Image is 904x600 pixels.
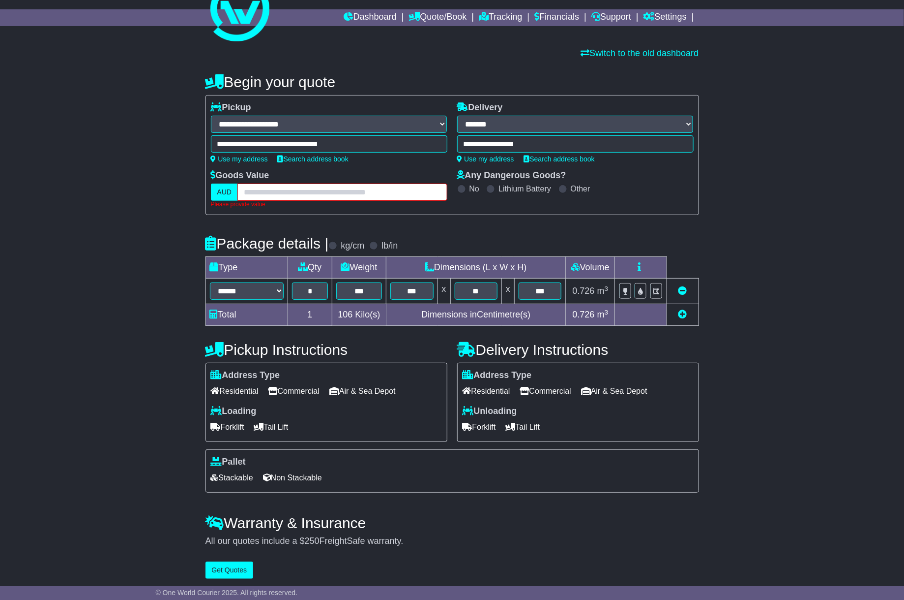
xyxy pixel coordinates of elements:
label: Other [571,184,590,193]
span: Air & Sea Depot [329,383,396,399]
label: Unloading [463,406,517,417]
div: Please provide value [211,201,447,208]
span: Forklift [211,419,244,435]
span: 106 [338,310,353,319]
span: Forklift [463,419,496,435]
span: 0.726 [573,286,595,296]
h4: Package details | [205,235,329,252]
sup: 3 [605,285,609,292]
a: Support [591,9,631,26]
td: 1 [288,304,332,326]
span: 250 [305,536,320,546]
h4: Delivery Instructions [457,342,699,358]
label: Loading [211,406,257,417]
label: Pickup [211,102,251,113]
td: Dimensions in Centimetre(s) [386,304,566,326]
a: Settings [643,9,687,26]
sup: 3 [605,309,609,316]
a: Remove this item [678,286,687,296]
h4: Pickup Instructions [205,342,447,358]
a: Dashboard [344,9,397,26]
a: Search address book [278,155,349,163]
span: © One World Courier 2025. All rights reserved. [156,589,298,597]
div: All our quotes include a $ FreightSafe warranty. [205,536,699,547]
label: Pallet [211,457,246,468]
td: Qty [288,257,332,279]
label: Address Type [211,370,280,381]
td: Total [205,304,288,326]
span: Non Stackable [263,470,322,485]
span: Tail Lift [254,419,289,435]
span: m [597,286,609,296]
span: Commercial [520,383,571,399]
button: Get Quotes [205,562,254,579]
h4: Begin your quote [205,74,699,90]
a: Add new item [678,310,687,319]
td: Kilo(s) [332,304,386,326]
span: Residential [463,383,510,399]
a: Tracking [479,9,522,26]
h4: Warranty & Insurance [205,515,699,531]
td: Volume [566,257,615,279]
label: Goods Value [211,170,269,181]
label: Any Dangerous Goods? [457,170,566,181]
td: x [437,279,450,304]
a: Use my address [457,155,514,163]
a: Switch to the old dashboard [581,48,699,58]
a: Financials [534,9,579,26]
span: Tail Lift [506,419,540,435]
label: kg/cm [341,241,364,252]
a: Quote/Book [408,9,467,26]
a: Search address book [524,155,595,163]
label: lb/in [381,241,398,252]
td: Dimensions (L x W x H) [386,257,566,279]
span: Commercial [268,383,320,399]
span: Air & Sea Depot [581,383,647,399]
label: Lithium Battery [498,184,551,193]
span: m [597,310,609,319]
td: Weight [332,257,386,279]
label: Address Type [463,370,532,381]
span: Stackable [211,470,253,485]
td: x [501,279,514,304]
label: No [469,184,479,193]
a: Use my address [211,155,268,163]
label: AUD [211,184,238,201]
td: Type [205,257,288,279]
span: Residential [211,383,259,399]
label: Delivery [457,102,503,113]
span: 0.726 [573,310,595,319]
